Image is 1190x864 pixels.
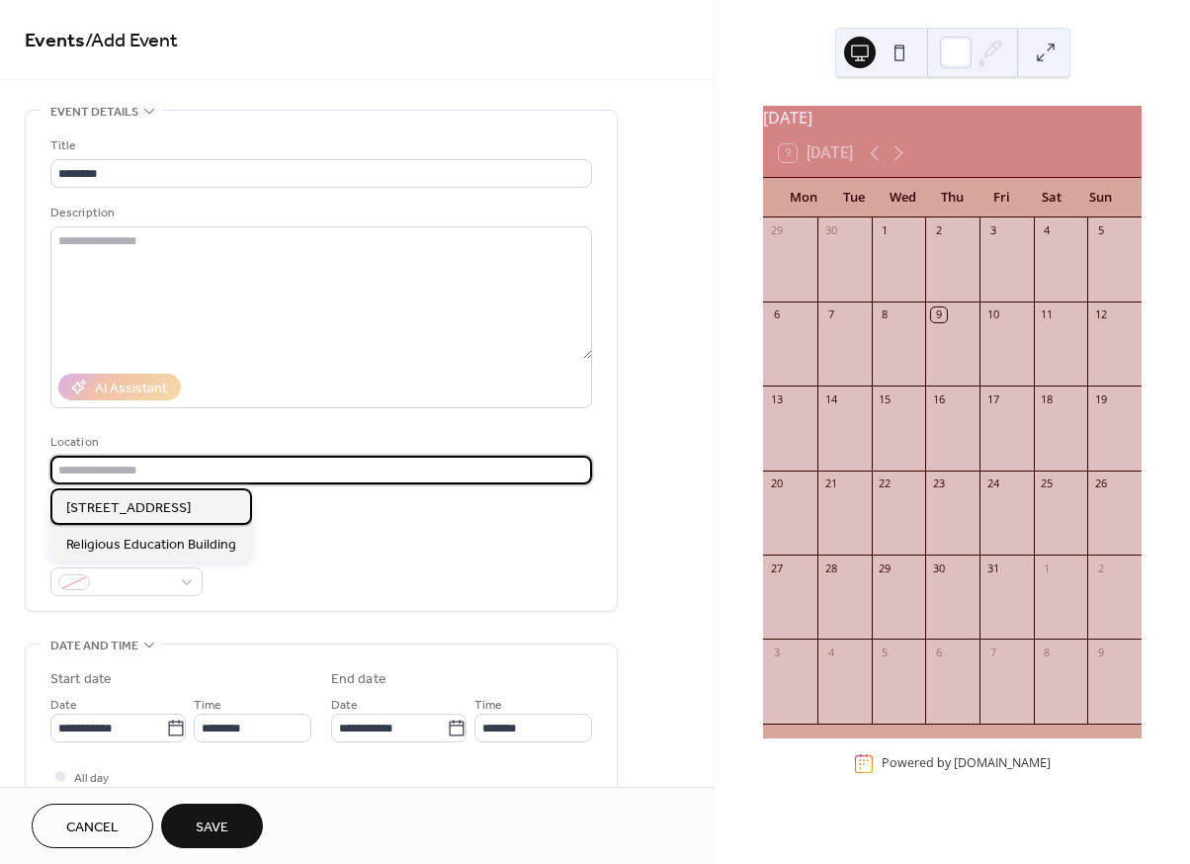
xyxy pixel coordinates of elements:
div: Fri [977,178,1027,217]
div: 9 [931,307,946,322]
div: End date [331,669,386,690]
span: Date [50,695,77,716]
div: 20 [769,476,784,491]
div: 6 [931,645,946,659]
div: 7 [823,307,838,322]
span: Religious Education Building [66,535,236,556]
div: [DATE] [763,106,1142,130]
div: Location [50,432,588,453]
span: Time [474,695,502,716]
div: 29 [878,561,892,575]
div: 3 [769,645,784,659]
button: Cancel [32,804,153,848]
div: 4 [1040,223,1055,238]
div: 18 [1040,391,1055,406]
span: Date and time [50,636,138,656]
button: Save [161,804,263,848]
div: Title [50,135,588,156]
div: 5 [878,645,892,659]
span: Date [331,695,358,716]
div: Mon [779,178,828,217]
span: Save [196,818,228,838]
div: Start date [50,669,112,690]
div: 31 [985,561,1000,575]
div: Sat [1027,178,1076,217]
div: 2 [1093,561,1108,575]
div: 22 [878,476,892,491]
div: 21 [823,476,838,491]
div: 11 [1040,307,1055,322]
span: All day [74,768,109,789]
a: [DOMAIN_NAME] [954,755,1051,772]
div: Event color [50,544,199,564]
div: 1 [878,223,892,238]
div: 17 [985,391,1000,406]
div: Thu [928,178,977,217]
div: 23 [931,476,946,491]
div: 25 [1040,476,1055,491]
span: Event details [50,102,138,123]
span: [STREET_ADDRESS] [66,498,191,519]
div: 1 [1040,561,1055,575]
span: Time [194,695,221,716]
span: Cancel [66,818,119,838]
div: Description [50,203,588,223]
div: 24 [985,476,1000,491]
div: 2 [931,223,946,238]
div: 6 [769,307,784,322]
div: 10 [985,307,1000,322]
div: 27 [769,561,784,575]
div: 16 [931,391,946,406]
div: 8 [1040,645,1055,659]
div: 9 [1093,645,1108,659]
div: 30 [823,223,838,238]
span: / Add Event [85,22,178,60]
div: 7 [985,645,1000,659]
div: 14 [823,391,838,406]
div: Sun [1076,178,1126,217]
div: 8 [878,307,892,322]
div: 4 [823,645,838,659]
div: 12 [1093,307,1108,322]
div: 26 [1093,476,1108,491]
div: Tue [828,178,878,217]
div: Wed [879,178,928,217]
div: 19 [1093,391,1108,406]
div: Powered by [882,755,1051,772]
div: 29 [769,223,784,238]
div: 28 [823,561,838,575]
div: 3 [985,223,1000,238]
div: 13 [769,391,784,406]
div: 30 [931,561,946,575]
div: 5 [1093,223,1108,238]
div: 15 [878,391,892,406]
a: Events [25,22,85,60]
